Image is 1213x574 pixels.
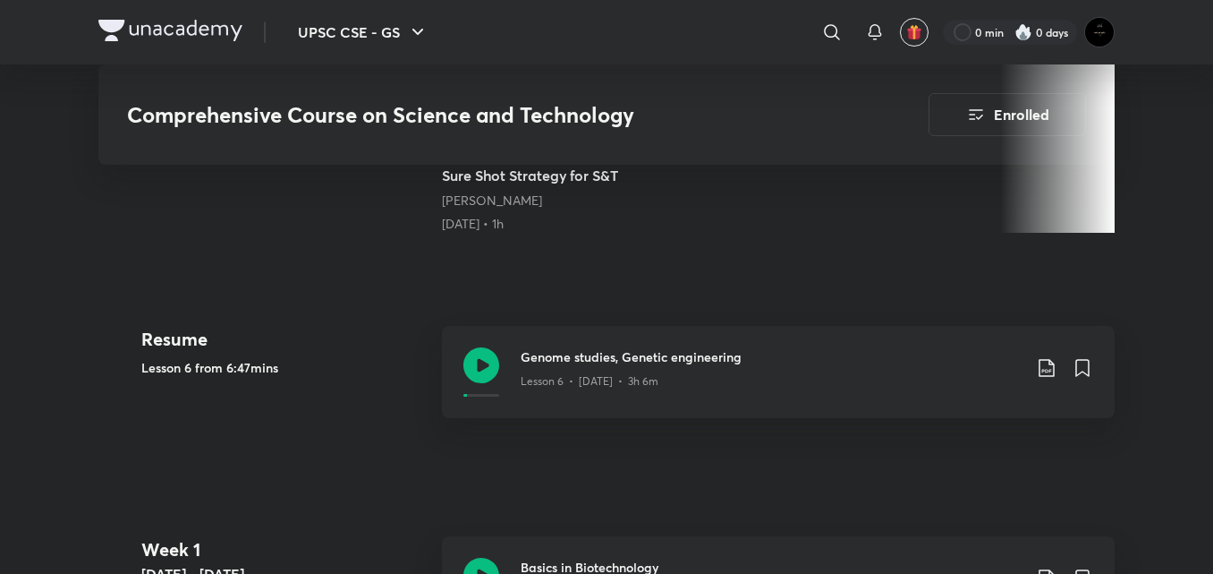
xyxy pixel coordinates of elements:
button: avatar [900,18,929,47]
div: 6th Jul • 1h [442,215,685,233]
button: Enrolled [929,93,1086,136]
p: Lesson 6 • [DATE] • 3h 6m [521,373,658,390]
a: Genome studies, Genetic engineeringLesson 6 • [DATE] • 3h 6m [442,326,1115,440]
h5: Sure Shot Strategy for S&T [442,165,685,186]
img: karan bhuva [1084,17,1115,47]
h4: Week 1 [141,536,428,563]
img: avatar [906,24,922,40]
button: UPSC CSE - GS [287,14,439,50]
img: Company Logo [98,20,242,41]
h4: Resume [141,326,428,353]
img: streak [1014,23,1032,41]
div: Himabindu [442,192,685,210]
h5: Lesson 6 from 6:47mins [141,358,428,377]
h3: Comprehensive Course on Science and Technology [127,102,827,128]
a: Company Logo [98,20,242,46]
a: [PERSON_NAME] [442,192,542,209]
h3: Genome studies, Genetic engineering [521,347,1022,366]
